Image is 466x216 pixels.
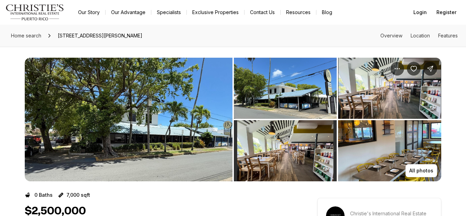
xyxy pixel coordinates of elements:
li: 2 of 2 [234,58,442,181]
img: logo [6,4,64,21]
button: View image gallery [234,120,337,181]
p: 0 Baths [34,192,53,198]
p: All photos [409,168,433,173]
span: Home search [11,33,41,38]
a: Skip to: Location [411,33,430,38]
a: Specialists [151,8,186,17]
a: Home search [8,30,44,41]
button: Login [409,5,431,19]
span: Register [436,10,456,15]
a: Exclusive Properties [187,8,244,17]
button: Save Property: 33 & 35 CAOBA [407,62,421,76]
button: Property options [390,62,404,76]
button: Contact Us [245,8,280,17]
button: All photos [405,164,437,177]
div: Listing Photos [25,58,441,181]
li: 1 of 2 [25,58,232,181]
span: [STREET_ADDRESS][PERSON_NAME] [55,30,145,41]
a: Our Story [73,8,105,17]
a: Skip to: Overview [380,33,402,38]
button: View image gallery [25,58,232,181]
span: Login [413,10,427,15]
p: 7,000 sqft [66,192,90,198]
button: Share Property: 33 & 35 CAOBA [423,62,437,76]
a: Our Advantage [106,8,151,17]
button: View image gallery [234,58,337,119]
a: Skip to: Features [438,33,458,38]
button: View image gallery [338,58,441,119]
nav: Page section menu [380,33,458,38]
a: Resources [281,8,316,17]
a: Blog [316,8,338,17]
button: Register [432,5,460,19]
button: View image gallery [338,120,441,181]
